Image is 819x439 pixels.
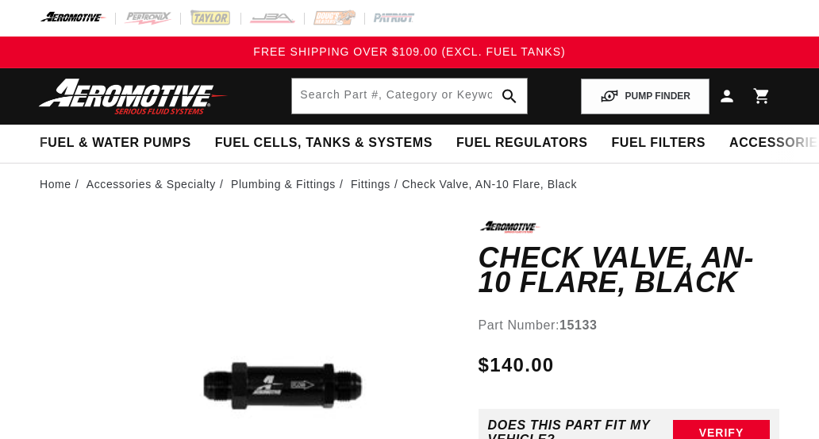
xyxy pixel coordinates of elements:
[581,79,709,114] button: PUMP FINDER
[479,245,779,295] h1: Check Valve, AN-10 Flare, Black
[231,175,336,193] a: Plumbing & Fittings
[479,315,779,336] div: Part Number:
[479,351,555,379] span: $140.00
[492,79,527,114] button: search button
[611,135,706,152] span: Fuel Filters
[40,175,71,193] a: Home
[402,175,577,193] li: Check Valve, AN-10 Flare, Black
[456,135,587,152] span: Fuel Regulators
[253,45,565,58] span: FREE SHIPPING OVER $109.00 (EXCL. FUEL TANKS)
[40,175,779,193] nav: breadcrumbs
[203,125,444,162] summary: Fuel Cells, Tanks & Systems
[28,125,203,162] summary: Fuel & Water Pumps
[215,135,433,152] span: Fuel Cells, Tanks & Systems
[40,135,191,152] span: Fuel & Water Pumps
[292,79,526,114] input: Search by Part Number, Category or Keyword
[599,125,717,162] summary: Fuel Filters
[351,175,390,193] a: Fittings
[559,318,598,332] strong: 15133
[34,78,233,115] img: Aeromotive
[444,125,599,162] summary: Fuel Regulators
[87,175,228,193] li: Accessories & Specialty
